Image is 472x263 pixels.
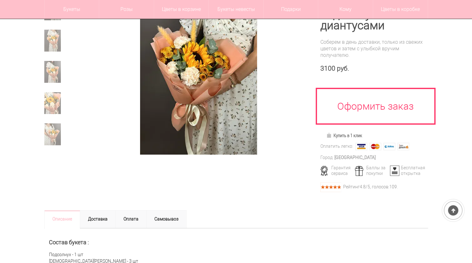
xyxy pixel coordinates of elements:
[355,143,367,150] img: Visa
[389,184,397,189] span: 109
[324,131,365,140] a: Купить в 1 клик
[320,65,428,72] div: 3100 руб.
[334,154,376,161] div: [GEOGRAPHIC_DATA]
[326,133,333,138] img: Купить в 1 клик
[320,143,353,150] div: Оплатить легко:
[320,154,333,161] div: Город:
[369,143,381,150] img: MasterCard
[44,210,80,228] a: Описание
[80,210,116,228] a: Доставка
[388,165,424,176] div: Бесплатная открытка
[353,165,389,176] div: Баллы за покупки
[397,143,409,150] img: Яндекс Деньги
[146,210,187,228] a: Самовывоз
[343,185,398,189] div: Рейтинг /5, голосов: .
[115,210,147,228] a: Оплата
[383,143,395,150] img: Webmoney
[320,39,428,58] div: Соберем в день доставки, только из свежих цветов и затем с улыбкой вручим получателю.
[49,239,423,246] h2: Состав букета :
[360,184,366,189] span: 4.8
[318,165,354,176] div: Гарантия сервиса
[316,88,436,125] a: Оформить заказ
